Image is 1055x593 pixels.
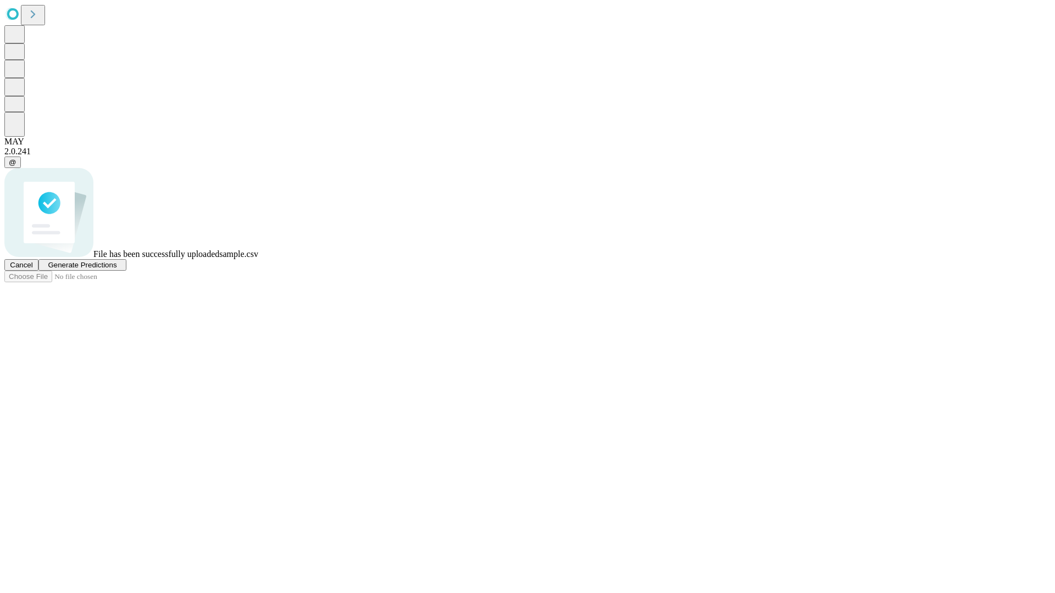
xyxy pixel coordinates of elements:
span: Cancel [10,261,33,269]
div: 2.0.241 [4,147,1051,156]
span: @ [9,158,16,166]
span: File has been successfully uploaded [93,249,219,259]
button: @ [4,156,21,168]
button: Generate Predictions [38,259,126,271]
span: sample.csv [219,249,258,259]
button: Cancel [4,259,38,271]
div: MAY [4,137,1051,147]
span: Generate Predictions [48,261,116,269]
